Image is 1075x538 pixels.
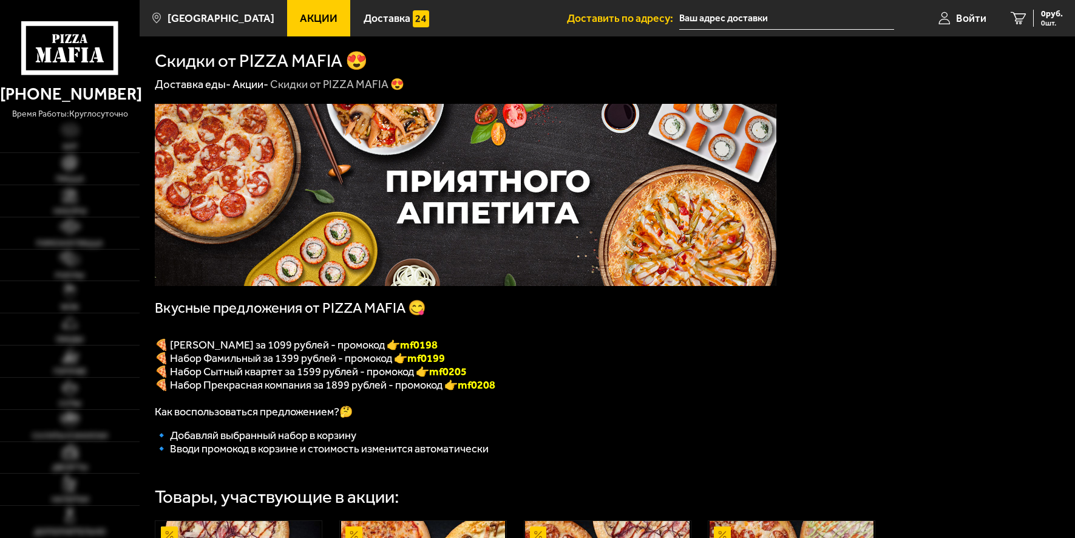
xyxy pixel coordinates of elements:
span: WOK [61,303,79,311]
span: Акции [300,13,337,24]
span: Дополнительно [34,528,106,536]
span: 0 руб. [1041,10,1063,18]
a: Акции- [232,78,268,91]
b: mf0199 [407,352,445,365]
span: Доставить по адресу: [567,13,679,24]
span: Салаты и закуски [32,432,107,440]
input: Ваш адрес доставки [679,7,894,30]
span: 🔹 Добавляй выбранный набор в корзину [155,429,356,442]
font: mf0198 [400,338,438,352]
span: 🍕 [PERSON_NAME] за 1099 рублей - промокод 👉 [155,338,438,352]
span: Как воспользоваться предложением?🤔 [155,405,353,418]
span: Хит [63,143,78,151]
img: 15daf4d41897b9f0e9f617042186c801.svg [413,10,430,27]
span: 0 шт. [1041,19,1063,27]
span: Горячее [53,367,86,375]
span: Супы [59,400,81,407]
span: 🍕 Набор Сытный квартет за 1599 рублей - промокод 👉 [155,365,467,378]
a: Доставка еды- [155,78,231,91]
span: Римская пицца [36,239,103,247]
span: Пицца [56,175,84,183]
span: 🍕 Набор Прекрасная компания за 1899 рублей - промокод 👉 [155,378,458,392]
span: Доставка [364,13,410,24]
span: Обеды [56,335,84,343]
span: [GEOGRAPHIC_DATA] [168,13,274,24]
img: 1024x1024 [155,104,776,286]
span: Войти [956,13,986,24]
span: Десерты [52,463,88,471]
span: Наборы [53,207,87,215]
span: mf0208 [458,378,495,392]
div: Скидки от PIZZA MAFIA 😍 [270,78,404,92]
span: 🔹 Вводи промокод в корзине и стоимость изменится автоматически [155,442,489,455]
span: Вкусные предложения от PIZZA MAFIA 😋 [155,299,426,316]
span: 🍕 Набор Фамильный за 1399 рублей - промокод 👉 [155,352,445,365]
span: Роллы [55,271,84,279]
b: mf0205 [429,365,467,378]
h1: Скидки от PIZZA MAFIA 😍 [155,52,368,70]
div: Товары, участвующие в акции: [155,488,399,506]
span: Напитки [52,495,89,503]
